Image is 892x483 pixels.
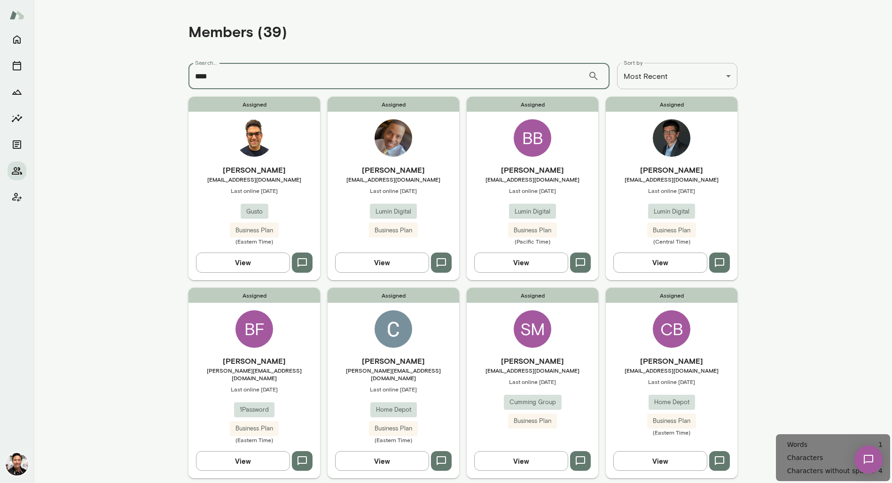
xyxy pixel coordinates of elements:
span: Assigned [188,97,320,112]
h6: [PERSON_NAME] [467,164,598,176]
span: Last online [DATE] [467,187,598,194]
button: Home [8,30,26,49]
span: Business Plan [230,226,279,235]
span: [EMAIL_ADDRESS][DOMAIN_NAME] [467,367,598,374]
span: Business Plan [508,416,557,426]
h6: [PERSON_NAME] [467,355,598,367]
span: Assigned [606,97,737,112]
button: View [335,253,429,272]
span: (Eastern Time) [188,436,320,444]
div: BB [514,119,551,157]
span: Last online [DATE] [328,187,459,194]
span: [PERSON_NAME][EMAIL_ADDRESS][DOMAIN_NAME] [188,367,320,382]
h6: [PERSON_NAME] [188,164,320,176]
span: Last online [DATE] [606,378,737,385]
span: (Central Time) [606,238,737,245]
span: [EMAIL_ADDRESS][DOMAIN_NAME] [606,367,737,374]
span: Home Depot [370,405,417,414]
span: Business Plan [369,226,418,235]
h6: [PERSON_NAME] [328,355,459,367]
span: Business Plan [508,226,557,235]
span: Lumin Digital [370,207,417,216]
button: View [613,253,707,272]
button: View [474,253,568,272]
h6: [PERSON_NAME] [606,164,737,176]
span: Business Plan [647,226,696,235]
img: Cecil Payne [375,310,412,348]
span: Assigned [467,97,598,112]
span: Last online [DATE] [328,385,459,393]
span: Last online [DATE] [606,187,737,194]
span: [EMAIL_ADDRESS][DOMAIN_NAME] [467,176,598,183]
span: Last online [DATE] [188,385,320,393]
img: Aman Bhatia [235,119,273,157]
span: Assigned [328,97,459,112]
span: [EMAIL_ADDRESS][DOMAIN_NAME] [328,176,459,183]
span: Business Plan [369,424,418,433]
button: Members [8,161,26,180]
img: Albert Villarde [6,453,28,475]
span: Assigned [467,288,598,303]
span: Last online [DATE] [188,187,320,194]
span: [PERSON_NAME][EMAIL_ADDRESS][DOMAIN_NAME] [328,367,459,382]
button: Insights [8,109,26,128]
h6: [PERSON_NAME] [328,164,459,176]
button: View [613,451,707,471]
h6: [PERSON_NAME] [188,355,320,367]
h6: [PERSON_NAME] [606,355,737,367]
div: SM [514,310,551,348]
div: Most Recent [617,63,737,89]
span: Lumin Digital [509,207,556,216]
button: View [335,451,429,471]
button: View [196,451,290,471]
span: Assigned [328,288,459,303]
img: Brian Clerc [653,119,690,157]
div: BF [235,310,273,348]
span: (Pacific Time) [467,238,598,245]
span: (Eastern Time) [328,436,459,444]
span: Home Depot [649,398,695,407]
button: Growth Plan [8,83,26,101]
div: CB [653,310,690,348]
span: Last online [DATE] [467,378,598,385]
span: Gusto [241,207,268,216]
img: Mento [9,6,24,24]
button: Sessions [8,56,26,75]
h4: Members (39) [188,23,287,40]
label: Sort by [624,59,643,67]
span: (Eastern Time) [606,429,737,436]
button: View [474,451,568,471]
button: Documents [8,135,26,154]
span: Lumin Digital [648,207,695,216]
label: Search... [195,59,217,67]
button: View [196,253,290,272]
span: Business Plan [647,416,696,426]
img: Ricky Wray [375,119,412,157]
span: [EMAIL_ADDRESS][DOMAIN_NAME] [188,176,320,183]
span: Assigned [188,288,320,303]
span: Assigned [606,288,737,303]
span: 1Password [234,405,274,414]
span: [EMAIL_ADDRESS][DOMAIN_NAME] [606,176,737,183]
span: (Eastern Time) [188,238,320,245]
span: Cumming Group [504,398,562,407]
button: Client app [8,188,26,207]
span: Business Plan [230,424,279,433]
